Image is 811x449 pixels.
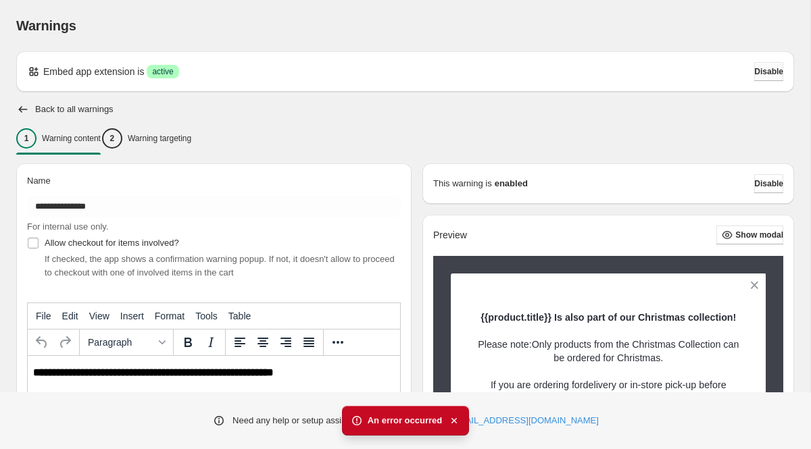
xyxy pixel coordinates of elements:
p: Embed app extension is [43,65,144,78]
span: Disable [754,66,783,77]
strong: enabled [495,177,528,190]
a: [EMAIL_ADDRESS][DOMAIN_NAME] [450,414,599,427]
span: An error occurred [368,414,443,427]
span: If you are ordering for [491,379,583,390]
button: Italic [199,331,222,354]
span: If checked, the app shows a confirmation warning popup. If not, it doesn't allow to proceed to ch... [45,254,395,278]
span: View [89,311,109,321]
button: Justify [297,331,320,354]
button: Disable [754,62,783,81]
span: Paragraph [88,337,154,348]
button: 1Warning content [16,124,101,153]
button: Show modal [716,226,783,244]
button: Redo [53,331,76,354]
span: Insert [120,311,144,321]
p: Warning content [42,133,101,144]
iframe: Rich Text Area [28,356,400,425]
span: File [36,311,51,321]
span: Show modal [735,230,783,240]
div: 2 [102,128,122,149]
span: Format [155,311,185,321]
span: Disable [754,178,783,189]
span: Only products from the Christmas Collection can be ordered for Christmas. [532,339,739,363]
span: Please note: [478,339,532,350]
h2: Back to all warnings [35,104,114,115]
p: This warning is [433,177,492,190]
button: Align center [251,331,274,354]
span: delivery or in-store pick-up before Christmas [476,379,727,404]
button: Disable [754,174,783,193]
button: 2Warning targeting [102,124,191,153]
div: 1 [16,128,36,149]
strong: {{product.title}} Is also part of our Christmas collection! [481,312,736,323]
button: More... [326,331,349,354]
p: Warning targeting [128,133,191,144]
button: Align right [274,331,297,354]
span: Edit [62,311,78,321]
button: Formats [82,331,170,354]
body: Rich Text Area. Press ALT-0 for help. [5,11,367,112]
span: Warnings [16,18,76,33]
h2: Preview [433,230,467,241]
span: Tools [195,311,218,321]
span: For internal use only. [27,221,108,232]
span: active [152,66,173,77]
span: Table [228,311,251,321]
span: Name [27,176,51,186]
button: Align left [228,331,251,354]
button: Undo [30,331,53,354]
button: Bold [176,331,199,354]
span: Allow checkout for items involved? [45,238,179,248]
